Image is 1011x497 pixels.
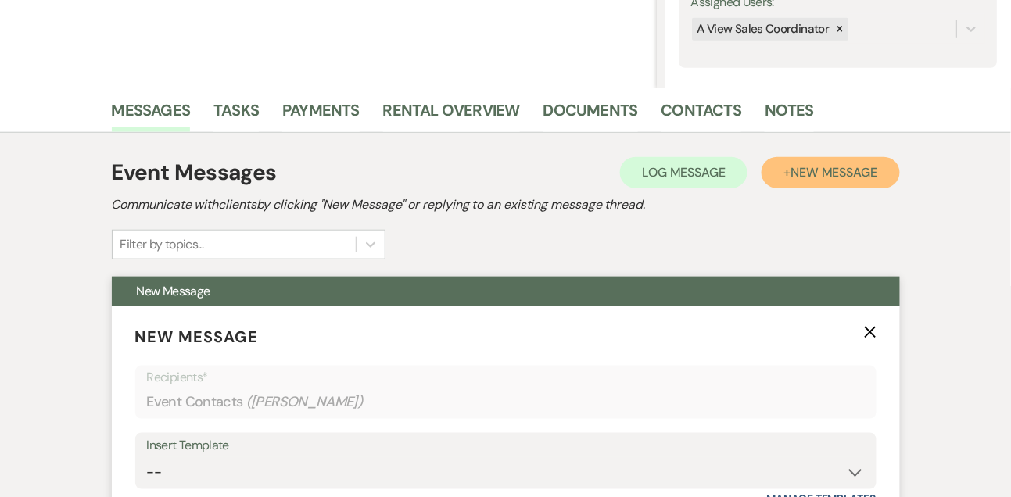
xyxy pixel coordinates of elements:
h1: Event Messages [112,156,277,189]
a: Payments [282,98,360,132]
a: Tasks [213,98,259,132]
span: New Message [135,327,259,347]
button: Log Message [620,157,747,188]
button: +New Message [762,157,899,188]
span: ( [PERSON_NAME] ) [246,392,364,413]
h2: Communicate with clients by clicking "New Message" or replying to an existing message thread. [112,195,900,214]
a: Messages [112,98,191,132]
a: Notes [765,98,814,132]
div: Insert Template [147,434,865,457]
a: Documents [543,98,638,132]
div: A View Sales Coordinator [692,18,831,41]
a: Contacts [661,98,742,132]
a: Rental Overview [383,98,520,132]
span: Log Message [642,164,726,181]
span: New Message [791,164,877,181]
div: Event Contacts [147,387,865,417]
p: Recipients* [147,367,865,388]
div: Filter by topics... [120,235,204,254]
span: New Message [137,283,210,299]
